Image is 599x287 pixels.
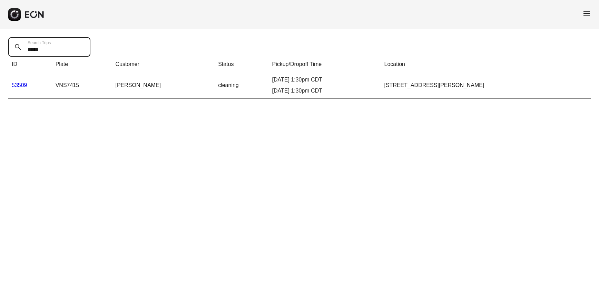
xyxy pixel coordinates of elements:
td: VNS7415 [52,72,112,99]
td: [STREET_ADDRESS][PERSON_NAME] [381,72,591,99]
th: Plate [52,57,112,72]
div: [DATE] 1:30pm CDT [272,87,377,95]
td: [PERSON_NAME] [112,72,215,99]
th: Location [381,57,591,72]
th: Status [215,57,268,72]
span: menu [582,9,591,18]
label: Search Trips [28,40,51,46]
th: ID [8,57,52,72]
th: Pickup/Dropoff Time [268,57,381,72]
td: cleaning [215,72,268,99]
div: [DATE] 1:30pm CDT [272,76,377,84]
a: 53509 [12,82,27,88]
th: Customer [112,57,215,72]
